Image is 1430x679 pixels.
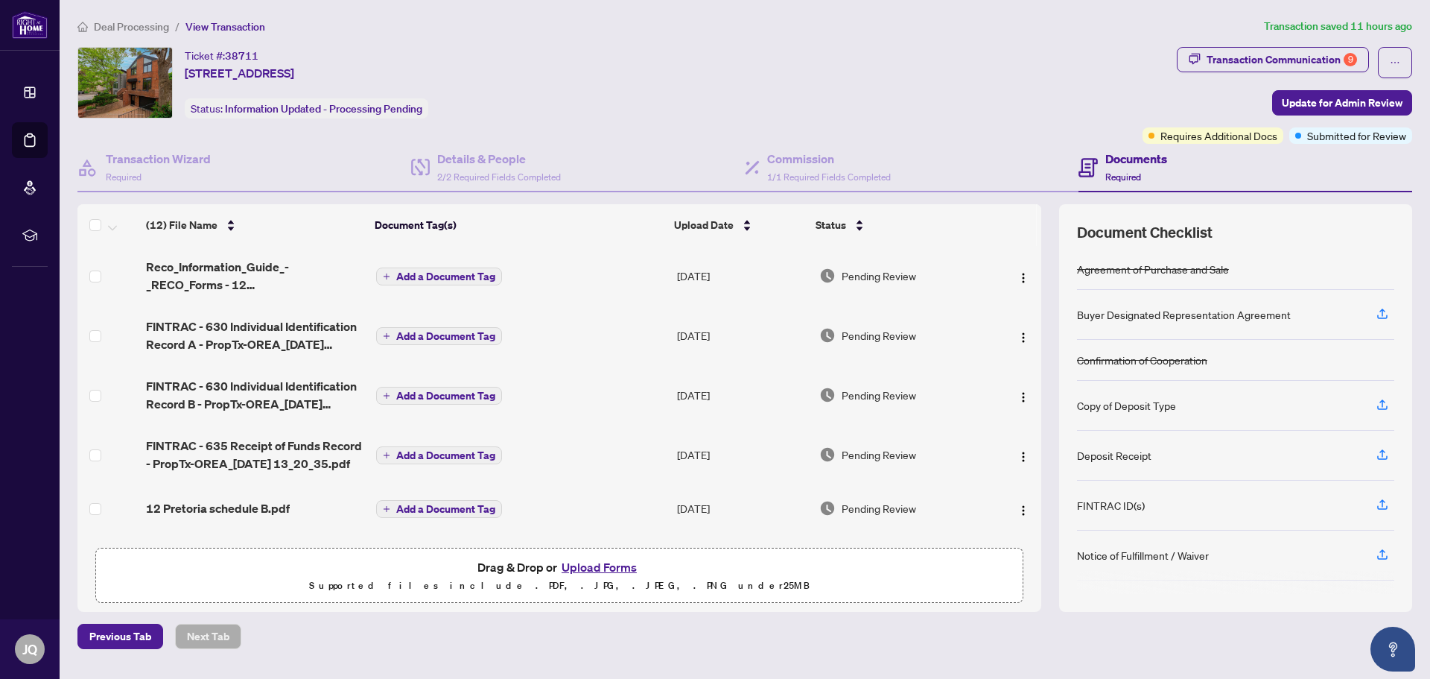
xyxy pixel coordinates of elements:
div: Buyer Designated Representation Agreement [1077,306,1291,323]
div: Deposit Receipt [1077,447,1151,464]
span: Add a Document Tag [396,391,495,401]
img: Document Status [819,446,836,463]
div: Confirmation of Cooperation [1077,352,1207,368]
span: plus [383,505,390,513]
span: (12) File Name [146,217,217,233]
span: Add a Document Tag [396,504,495,514]
article: Transaction saved 11 hours ago [1264,18,1412,35]
td: [DATE] [671,306,813,365]
div: Status: [185,98,428,119]
span: FINTRAC - 630 Individual Identification Record B - PropTx-OREA_[DATE] 19_42_30.pdf [146,377,364,413]
th: Upload Date [668,204,810,246]
td: [DATE] [671,484,813,532]
span: home [77,22,88,32]
button: Add a Document Tag [376,446,502,464]
span: ellipsis [1390,57,1400,68]
button: Update for Admin Review [1272,90,1412,116]
button: Previous Tab [77,624,163,649]
div: Copy of Deposit Type [1077,397,1176,414]
img: Document Status [819,327,836,344]
h4: Details & People [437,150,561,168]
span: Deal Processing [94,20,169,34]
span: 12 Pretoria schedule B.pdf [146,499,290,517]
img: Logo [1017,505,1029,517]
img: Logo [1017,451,1029,463]
span: Pending Review [842,268,916,284]
h4: Commission [767,150,891,168]
span: 1/1 Required Fields Completed [767,171,891,183]
span: Add a Document Tag [396,331,495,341]
button: Logo [1011,496,1035,520]
span: Pending Review [842,387,916,403]
span: plus [383,332,390,340]
button: Add a Document Tag [376,267,502,286]
img: IMG-E12189517_1.jpg [78,48,172,118]
button: Add a Document Tag [376,268,502,285]
h4: Transaction Wizard [106,150,211,168]
th: Document Tag(s) [369,204,667,246]
span: Status [816,217,846,233]
button: Upload Forms [557,558,641,577]
div: 9 [1344,53,1357,66]
div: Agreement of Purchase and Sale [1077,261,1229,277]
span: Reco_Information_Guide_-_RECO_Forms - 12 [GEOGRAPHIC_DATA]pdf [146,258,364,294]
img: Logo [1017,391,1029,403]
span: Drag & Drop or [477,558,641,577]
button: Open asap [1370,627,1415,672]
span: Add a Document Tag [396,271,495,282]
button: Add a Document Tag [376,500,502,518]
span: Document Checklist [1077,222,1213,243]
span: 38711 [225,49,258,63]
span: Update for Admin Review [1282,91,1402,115]
span: plus [383,392,390,399]
button: Logo [1011,443,1035,467]
button: Add a Document Tag [376,386,502,405]
span: Required [106,171,142,183]
span: FINTRAC - 635 Receipt of Funds Record - PropTx-OREA_[DATE] 13_20_35.pdf [146,437,364,473]
button: Logo [1011,264,1035,288]
td: [DATE] [671,246,813,306]
span: FINTRAC - 630 Individual Identification Record A - PropTx-OREA_[DATE] 13_27_48.pdf [146,318,364,353]
p: Supported files include .PDF, .JPG, .JPEG, .PNG under 25 MB [105,577,1014,595]
span: Pending Review [842,327,916,344]
img: Document Status [819,268,836,284]
span: Previous Tab [89,625,151,648]
span: Information Updated - Processing Pending [225,102,422,116]
td: [DATE] [671,365,813,425]
button: Logo [1011,323,1035,347]
div: FINTRAC ID(s) [1077,497,1145,514]
th: (12) File Name [140,204,369,246]
div: Transaction Communication [1207,48,1357,72]
div: Ticket #: [185,47,258,64]
button: Add a Document Tag [376,327,502,345]
div: Notice of Fulfillment / Waiver [1077,547,1209,563]
span: 2/2 Required Fields Completed [437,171,561,183]
button: Logo [1011,383,1035,407]
li: / [175,18,179,35]
span: Pending Review [842,446,916,463]
span: JQ [22,639,37,660]
span: Drag & Drop orUpload FormsSupported files include .PDF, .JPG, .JPEG, .PNG under25MB [96,549,1023,604]
button: Add a Document Tag [376,387,502,405]
img: Document Status [819,387,836,403]
img: logo [12,11,48,39]
img: Document Status [819,500,836,517]
button: Next Tab [175,624,241,649]
img: Logo [1017,272,1029,284]
span: plus [383,452,390,459]
button: Transaction Communication9 [1177,47,1369,72]
span: Pending Review [842,500,916,517]
span: Requires Additional Docs [1160,127,1277,144]
span: Add a Document Tag [396,450,495,461]
td: [DATE] [671,425,813,484]
span: [STREET_ADDRESS] [185,64,294,82]
span: Upload Date [674,217,734,233]
span: Submitted for Review [1307,127,1406,144]
button: Add a Document Tag [376,499,502,519]
td: [DATE] [671,532,813,580]
span: Required [1105,171,1141,183]
button: Add a Document Tag [376,446,502,465]
h4: Documents [1105,150,1167,168]
span: View Transaction [185,20,265,34]
span: plus [383,273,390,280]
